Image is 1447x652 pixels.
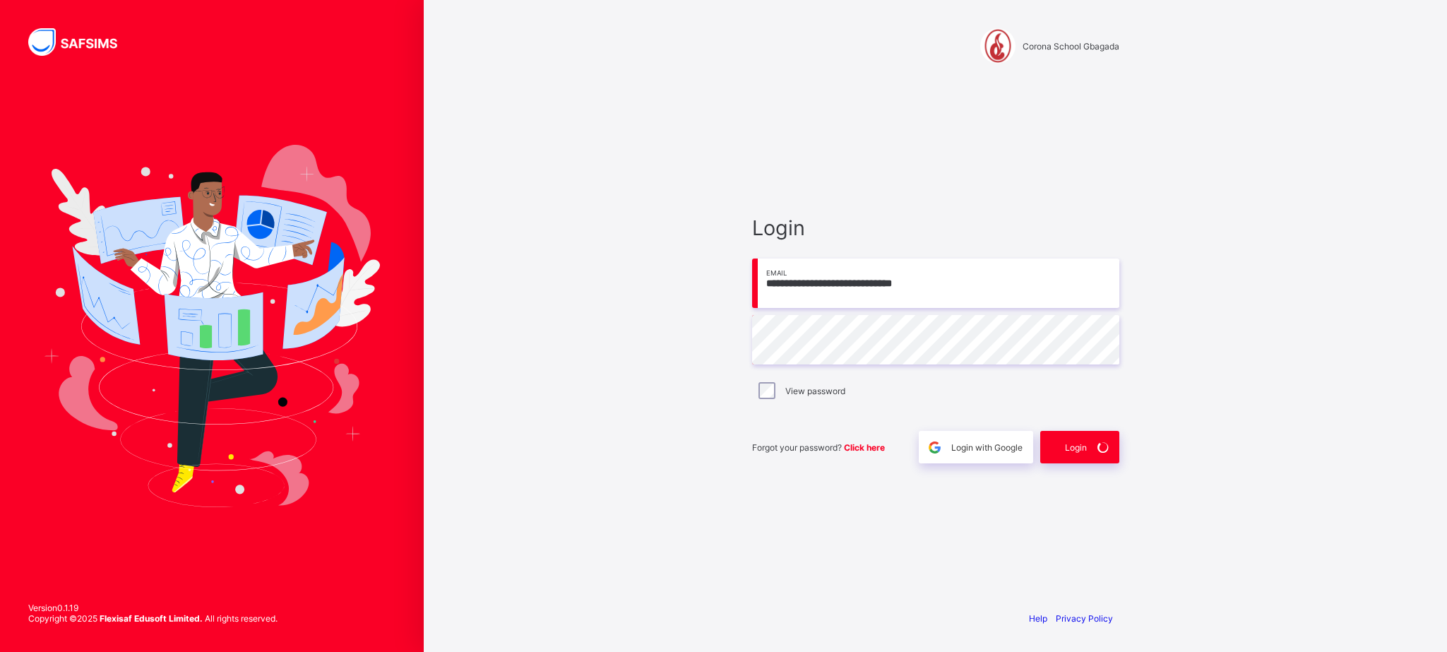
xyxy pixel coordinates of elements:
strong: Flexisaf Edusoft Limited. [100,613,203,624]
span: Forgot your password? [752,442,885,453]
span: Version 0.1.19 [28,603,278,613]
span: Login with Google [951,442,1023,453]
span: Corona School Gbagada [1023,41,1119,52]
a: Help [1029,613,1047,624]
span: Login [752,215,1119,240]
img: SAFSIMS Logo [28,28,134,56]
span: Login [1065,442,1087,453]
img: google.396cfc9801f0270233282035f929180a.svg [927,439,943,456]
a: Click here [844,442,885,453]
label: View password [785,386,845,396]
span: Copyright © 2025 All rights reserved. [28,613,278,624]
img: Hero Image [44,145,380,506]
a: Privacy Policy [1056,613,1113,624]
